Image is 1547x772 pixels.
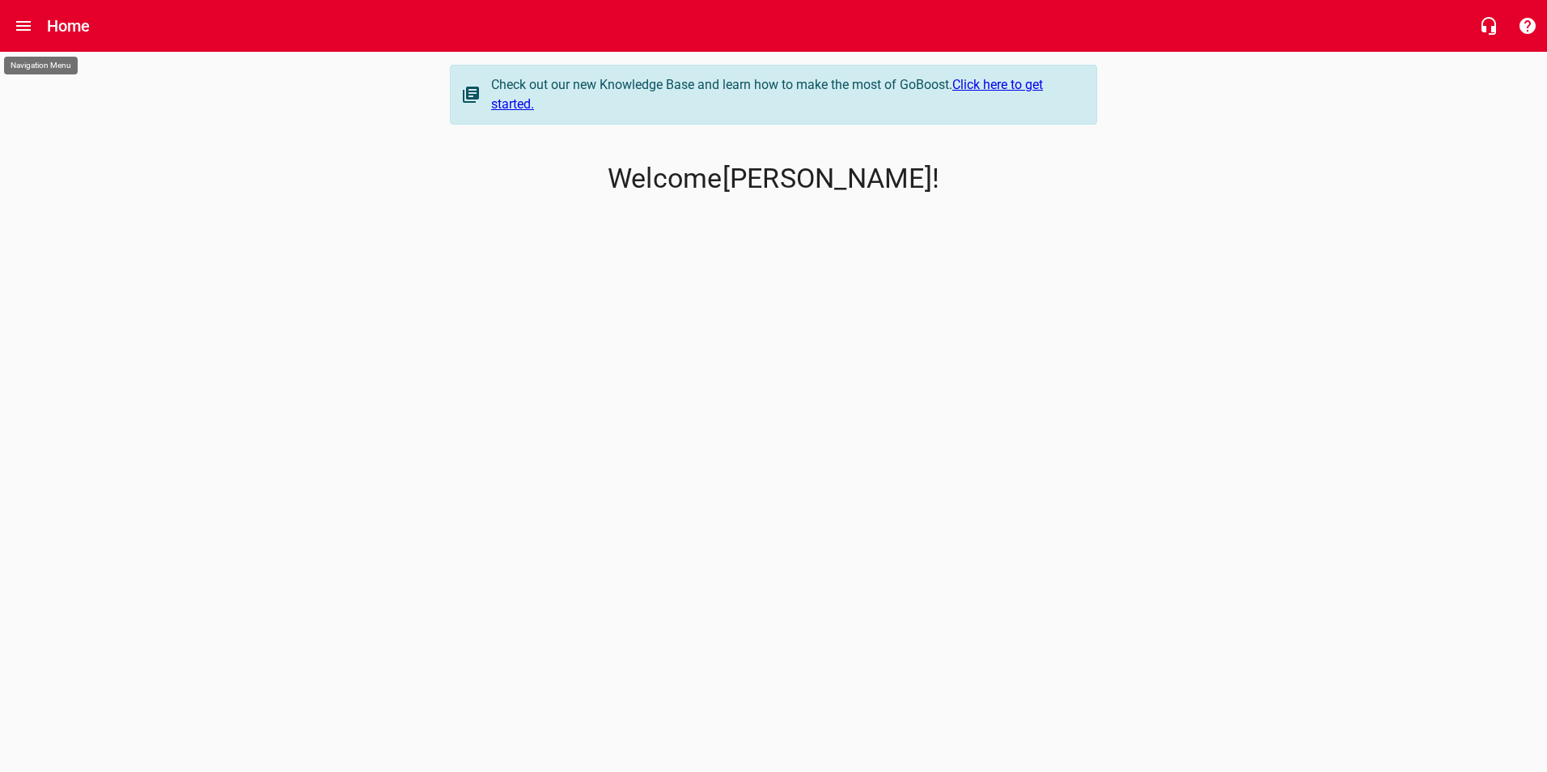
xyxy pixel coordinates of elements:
[4,6,43,45] button: Open drawer
[1469,6,1508,45] button: Live Chat
[47,13,91,39] h6: Home
[1508,6,1547,45] button: Support Portal
[450,163,1097,195] p: Welcome [PERSON_NAME] !
[491,75,1080,114] div: Check out our new Knowledge Base and learn how to make the most of GoBoost.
